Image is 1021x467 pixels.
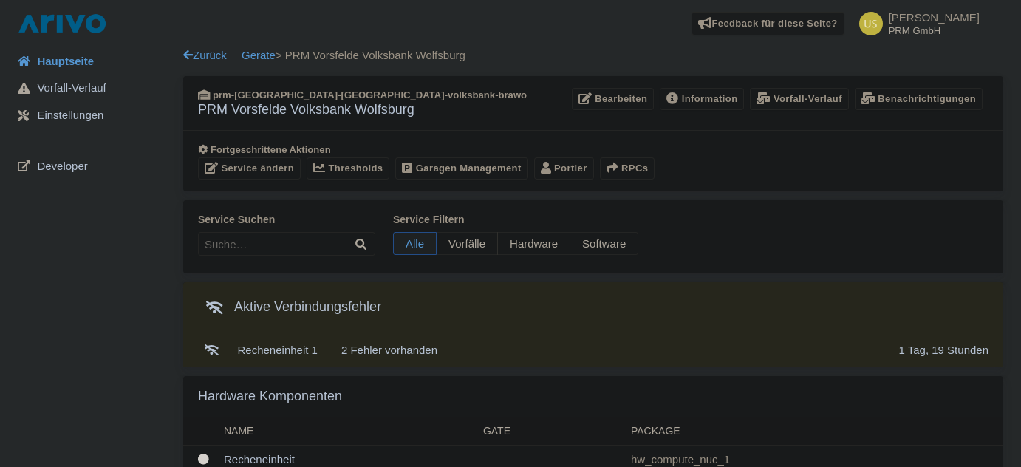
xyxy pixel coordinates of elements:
[625,417,1003,446] th: Package
[213,89,527,100] span: prm-[GEOGRAPHIC_DATA]-[GEOGRAPHIC_DATA]-volksbank-brawo
[6,102,183,130] a: Einstellungen
[37,80,106,97] span: Vorfall-Verlauf
[198,102,527,118] h3: PRM Vorsfelde Volksbank Wolfsburg
[6,152,183,180] a: Developer
[37,158,87,175] span: Developer
[198,294,381,321] h3: Aktive Verbindungsfehler
[242,49,276,61] a: Geräte
[198,232,375,256] input: Suche…
[893,333,1004,367] td: 1 Tag, 19 Stunden
[341,344,437,356] span: 2 Fehler vorhanden
[477,417,625,446] th: Gate
[211,144,331,155] span: Fortgeschrittene Aktionen
[395,157,527,180] a: Garagen Management
[660,88,744,111] a: Information
[307,157,389,180] a: Thresholds
[855,88,983,111] a: Benachrichtigungen
[183,47,1003,64] div: > PRM Vorsfelde Volksbank Wolfsburg
[6,47,183,75] a: Hauptseite
[37,53,94,70] span: Hauptseite
[232,333,324,367] td: Recheneinheit 1
[198,157,301,180] a: Service ändern
[6,75,183,103] a: Vorfall-Verlauf
[750,88,848,111] a: Vorfall-Verlauf
[393,212,638,228] label: Service filtern
[889,26,980,35] small: PRM GmbH
[534,157,594,180] a: Portier
[198,389,342,405] h3: Hardware Komponenten
[572,88,654,111] a: Bearbeiten
[218,417,477,446] th: Name
[198,212,375,228] label: Service suchen
[183,49,227,61] a: Zurück
[889,11,980,24] span: [PERSON_NAME]
[37,107,103,124] span: Einstellungen
[600,157,655,180] button: RPCs
[436,232,498,255] span: Vorfälle
[692,12,844,35] a: Feedback für diese Seite?
[570,232,638,255] span: Software
[15,12,109,35] img: logo
[497,232,570,255] span: Hardware
[850,12,980,35] a: [PERSON_NAME] PRM GmbH
[393,232,437,255] span: Alle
